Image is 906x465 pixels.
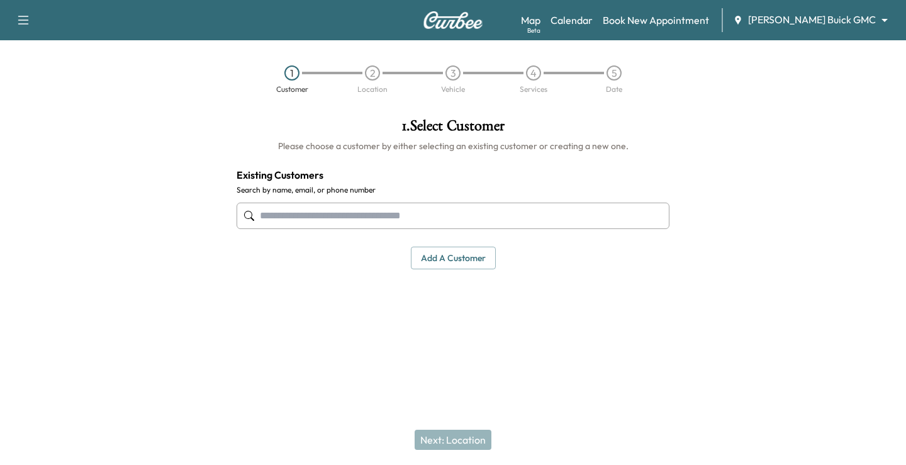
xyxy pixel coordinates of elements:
h4: Existing Customers [237,167,669,182]
img: Curbee Logo [423,11,483,29]
div: Date [606,86,622,93]
a: Book New Appointment [603,13,709,28]
h6: Please choose a customer by either selecting an existing customer or creating a new one. [237,140,669,152]
div: Beta [527,26,540,35]
div: Services [520,86,547,93]
div: Vehicle [441,86,465,93]
label: Search by name, email, or phone number [237,185,669,195]
div: 2 [365,65,380,81]
div: Customer [276,86,308,93]
button: Add a customer [411,247,496,270]
div: 1 [284,65,299,81]
div: Location [357,86,388,93]
div: 4 [526,65,541,81]
span: [PERSON_NAME] Buick GMC [748,13,876,27]
div: 3 [445,65,461,81]
h1: 1 . Select Customer [237,118,669,140]
a: Calendar [551,13,593,28]
a: MapBeta [521,13,540,28]
div: 5 [607,65,622,81]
